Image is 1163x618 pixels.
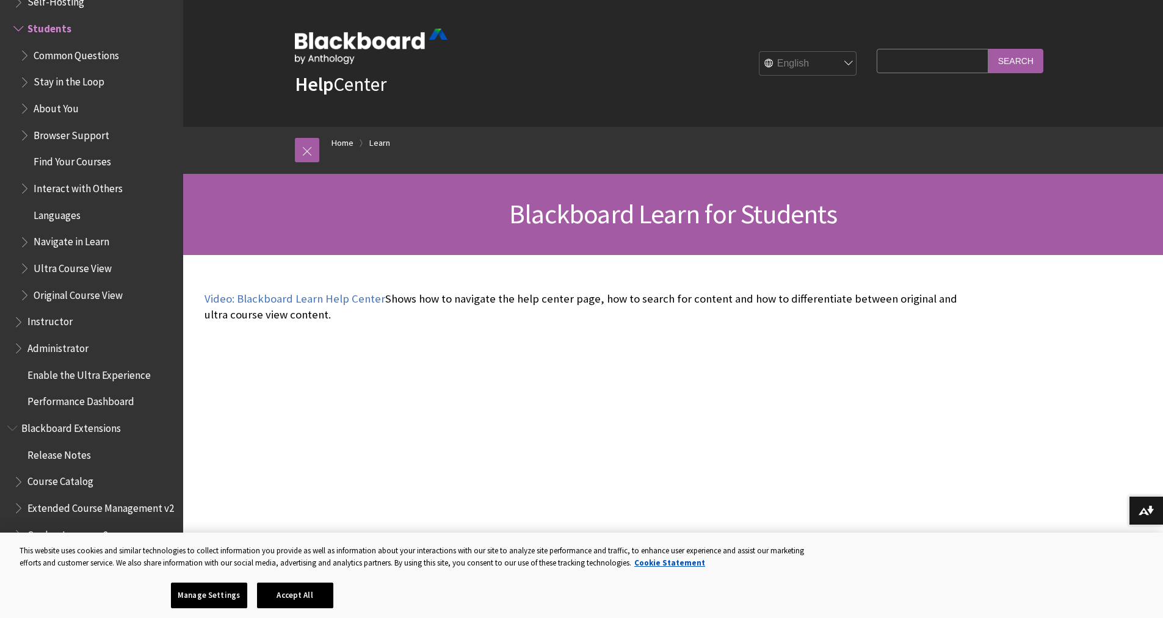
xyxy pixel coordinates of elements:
div: This website uses cookies and similar technologies to collect information you provide as well as ... [20,545,814,569]
span: Administrator [27,338,89,354]
span: Browser Support [34,125,109,142]
input: Search [988,49,1043,73]
a: HelpCenter [295,72,386,96]
span: Students [27,18,71,35]
span: Find Your Courses [34,152,111,168]
span: About You [34,98,79,115]
span: Grades Journey v2 [27,525,108,541]
button: Manage Settings [171,583,247,608]
span: Stay in the Loop [34,72,104,88]
span: Performance Dashboard [27,392,134,408]
span: Languages [34,205,81,221]
a: Learn [369,135,390,151]
p: Shows how to navigate the help center page, how to search for content and how to differentiate be... [205,291,962,323]
span: Original Course View [34,285,123,301]
span: Navigate in Learn [34,232,109,248]
span: Course Catalog [27,472,93,488]
span: Ultra Course View [34,258,112,275]
button: Accept All [257,583,333,608]
a: Home [332,135,353,151]
span: Instructor [27,312,73,328]
a: Video: Blackboard Learn Help Center [205,292,385,306]
span: Enable the Ultra Experience [27,365,151,381]
a: More information about your privacy, opens in a new tab [634,558,705,568]
span: Blackboard Extensions [21,418,121,434]
span: Extended Course Management v2 [27,498,174,514]
img: Blackboard by Anthology [295,29,447,64]
span: Blackboard Learn for Students [509,197,837,231]
span: Release Notes [27,445,91,461]
span: Common Questions [34,45,119,62]
select: Site Language Selector [759,52,857,76]
span: Interact with Others [34,178,123,195]
strong: Help [295,72,333,96]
